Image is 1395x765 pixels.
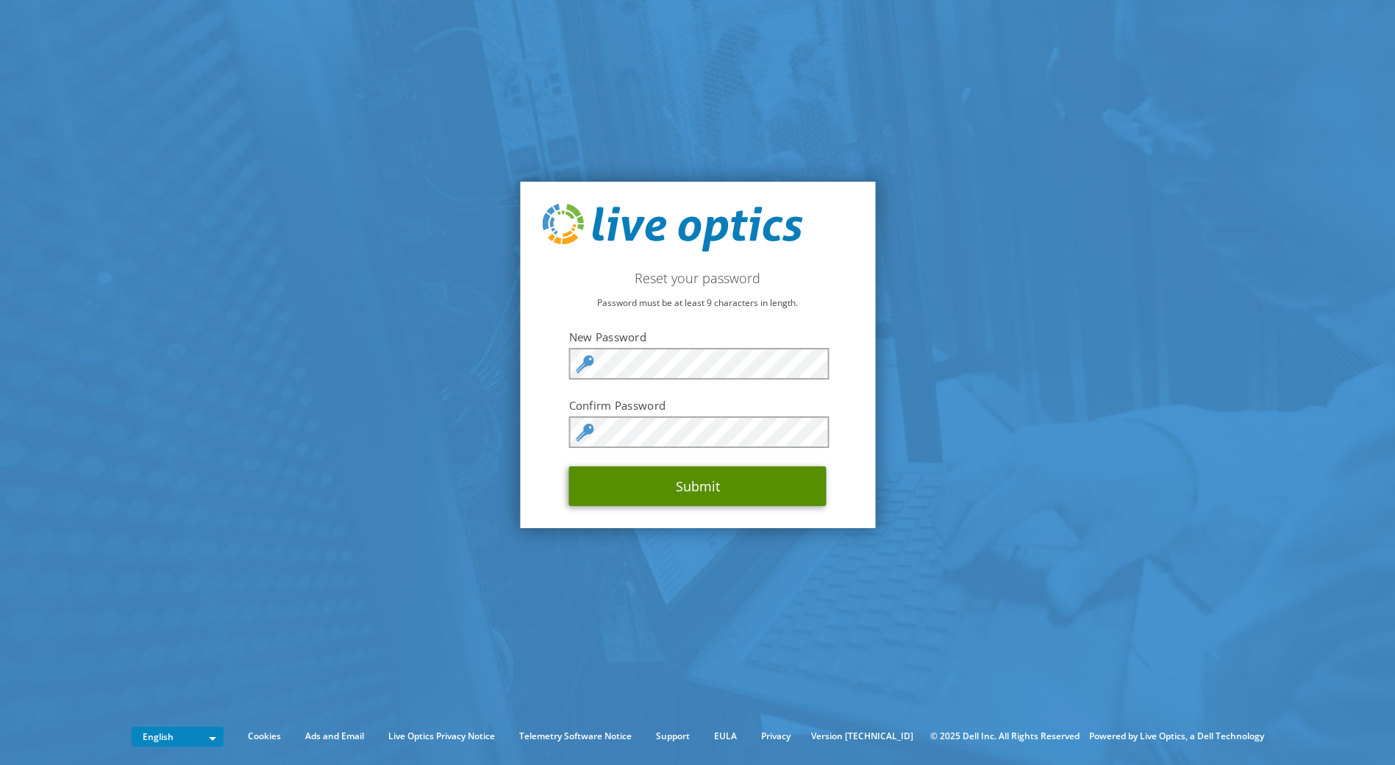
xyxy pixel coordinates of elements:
[804,728,921,744] li: Version [TECHNICAL_ID]
[923,728,1087,744] li: © 2025 Dell Inc. All Rights Reserved
[508,728,643,744] a: Telemetry Software Notice
[294,728,375,744] a: Ads and Email
[542,295,853,311] p: Password must be at least 9 characters in length.
[237,728,292,744] a: Cookies
[377,728,506,744] a: Live Optics Privacy Notice
[569,466,827,506] button: Submit
[645,728,701,744] a: Support
[569,398,827,413] label: Confirm Password
[1089,728,1264,744] li: Powered by Live Optics, a Dell Technology
[569,330,827,344] label: New Password
[542,270,853,286] h2: Reset your password
[542,204,802,252] img: live_optics_svg.svg
[750,728,802,744] a: Privacy
[703,728,748,744] a: EULA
